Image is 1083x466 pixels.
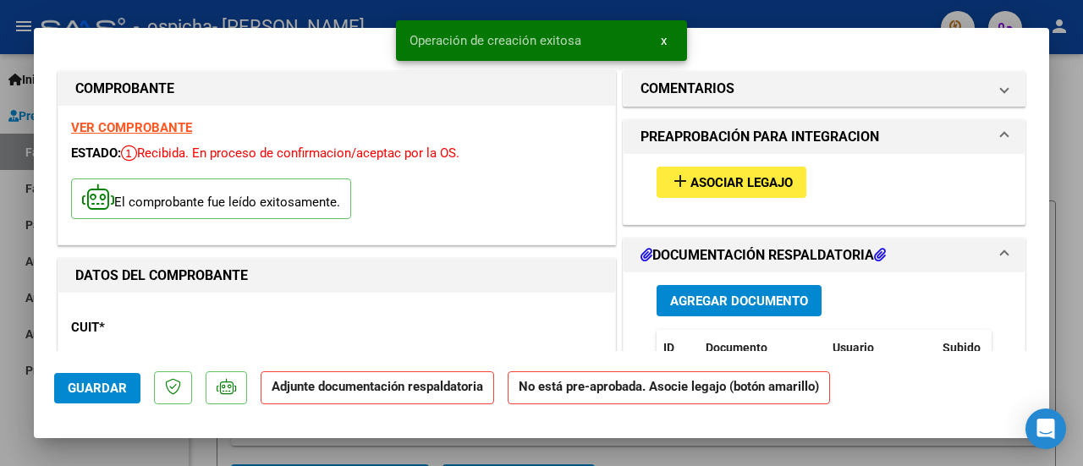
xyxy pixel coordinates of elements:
strong: No está pre-aprobada. Asocie legajo (botón amarillo) [508,371,830,404]
datatable-header-cell: Usuario [826,330,936,366]
span: x [661,33,667,48]
datatable-header-cell: Documento [699,330,826,366]
span: ESTADO: [71,145,121,161]
span: Documento [706,341,767,354]
div: PREAPROBACIÓN PARA INTEGRACION [624,154,1025,224]
p: El comprobante fue leído exitosamente. [71,178,351,220]
h1: PREAPROBACIÓN PARA INTEGRACION [640,127,879,147]
span: ID [663,341,674,354]
button: x [647,25,680,56]
datatable-header-cell: ID [657,330,699,366]
span: Usuario [833,341,874,354]
div: Open Intercom Messenger [1025,408,1066,449]
h1: DOCUMENTACIÓN RESPALDATORIA [640,245,886,266]
span: Asociar Legajo [690,175,793,190]
a: VER COMPROBANTE [71,120,192,135]
span: Subido [943,341,981,354]
span: Agregar Documento [670,293,808,309]
mat-expansion-panel-header: PREAPROBACIÓN PARA INTEGRACION [624,120,1025,154]
span: Guardar [68,381,127,396]
datatable-header-cell: Subido [936,330,1020,366]
span: Operación de creación exitosa [410,32,581,49]
p: CUIT [71,318,230,337]
strong: DATOS DEL COMPROBANTE [75,267,248,283]
mat-expansion-panel-header: COMENTARIOS [624,72,1025,106]
strong: COMPROBANTE [75,80,174,96]
h1: COMENTARIOS [640,79,734,99]
button: Asociar Legajo [657,167,806,198]
button: Agregar Documento [657,285,822,316]
button: Guardar [54,373,140,403]
mat-expansion-panel-header: DOCUMENTACIÓN RESPALDATORIA [624,238,1025,272]
span: Recibida. En proceso de confirmacion/aceptac por la OS. [121,145,459,161]
mat-icon: add [670,171,690,191]
strong: Adjunte documentación respaldatoria [272,379,483,394]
